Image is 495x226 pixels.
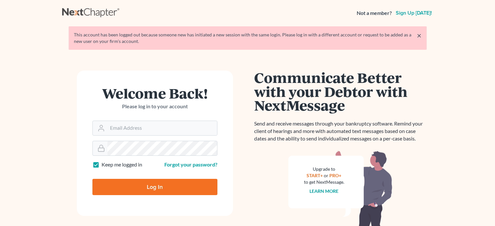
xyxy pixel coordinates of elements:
a: START+ [307,173,323,178]
h1: Welcome Back! [92,86,217,100]
a: Forgot your password? [164,161,217,167]
div: This account has been logged out because someone new has initiated a new session with the same lo... [74,32,421,45]
div: to get NextMessage. [304,179,344,185]
a: Learn more [309,188,338,194]
span: or [324,173,328,178]
input: Log In [92,179,217,195]
input: Email Address [107,121,217,135]
div: Upgrade to [304,166,344,172]
a: Sign up [DATE]! [394,10,433,16]
p: Send and receive messages through your bankruptcy software. Remind your client of hearings and mo... [254,120,427,142]
p: Please log in to your account [92,103,217,110]
label: Keep me logged in [102,161,142,168]
strong: Not a member? [357,9,392,17]
a: PRO+ [329,173,341,178]
a: × [417,32,421,39]
h1: Communicate Better with your Debtor with NextMessage [254,71,427,112]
